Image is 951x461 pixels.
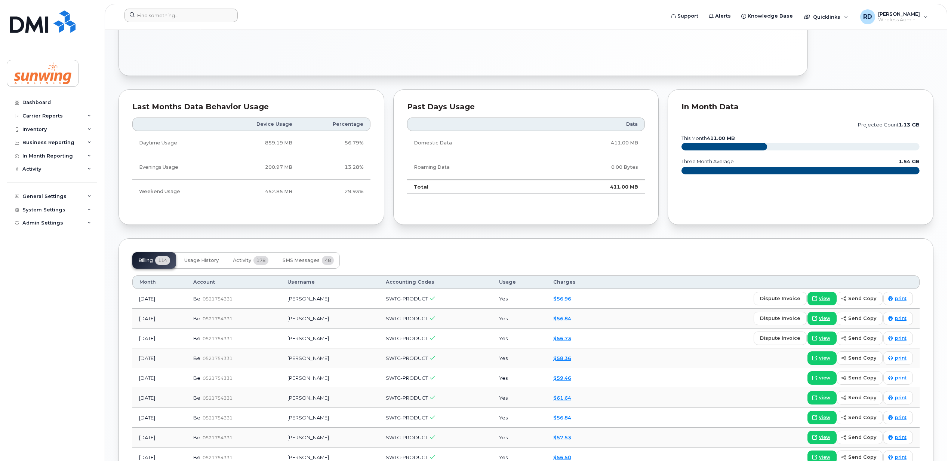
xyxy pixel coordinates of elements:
a: print [883,292,913,305]
a: $56.84 [553,415,571,421]
button: send copy [837,312,883,325]
td: [DATE] [132,408,187,428]
span: Bell [193,434,203,440]
td: Daytime Usage [132,131,220,155]
span: dispute invoice [760,315,800,322]
span: Activity [233,257,251,263]
a: $59.46 [553,375,571,381]
a: Knowledge Base [736,9,798,24]
span: send copy [848,354,876,361]
span: view [819,315,830,322]
span: [PERSON_NAME] [878,11,920,17]
span: dispute invoice [760,295,800,302]
td: [DATE] [132,348,187,368]
button: send copy [837,411,883,424]
button: dispute invoice [754,292,807,305]
button: send copy [837,391,883,404]
span: 0521754331 [203,415,233,421]
span: send copy [848,335,876,342]
span: print [895,375,907,381]
span: send copy [848,394,876,401]
td: Total [407,180,539,194]
td: [DATE] [132,329,187,348]
td: [PERSON_NAME] [281,289,379,309]
tr: Friday from 6:00pm to Monday 8:00am [132,180,370,204]
th: Accounting Codes [379,275,492,289]
span: view [819,454,830,461]
span: send copy [848,295,876,302]
th: Device Usage [220,117,299,131]
div: In Month Data [681,103,920,111]
span: send copy [848,414,876,421]
a: Alerts [704,9,736,24]
span: 0521754331 [203,395,233,401]
td: Yes [492,309,547,329]
span: RD [863,12,872,21]
th: Charges [547,275,611,289]
span: Bell [193,454,203,460]
span: Usage History [184,257,219,263]
span: view [819,414,830,421]
a: print [883,391,913,404]
td: Roaming Data [407,155,539,180]
td: Yes [492,388,547,408]
button: send copy [837,371,883,385]
span: SWTG-PRODUCT [386,315,428,321]
a: $56.96 [553,296,571,302]
button: send copy [837,292,883,305]
span: SMS Messages [283,257,320,263]
span: 48 [322,256,334,265]
tspan: 1.13 GB [899,122,920,128]
th: Usage [492,275,547,289]
button: send copy [837,351,883,365]
span: print [895,355,907,361]
span: 178 [253,256,268,265]
a: view [807,391,837,404]
span: view [819,355,830,361]
text: this month [681,135,735,141]
td: 452.85 MB [220,180,299,204]
td: Evenings Usage [132,155,220,180]
span: send copy [848,374,876,381]
div: Quicklinks [799,9,853,24]
td: Yes [492,329,547,348]
span: print [895,414,907,421]
a: view [807,431,837,444]
span: SWTG-PRODUCT [386,415,428,421]
a: $56.50 [553,454,571,460]
a: print [883,371,913,385]
span: view [819,335,830,342]
input: Find something... [124,9,238,22]
span: dispute invoice [760,335,800,342]
span: SWTG-PRODUCT [386,296,428,302]
span: print [895,295,907,302]
td: [DATE] [132,368,187,388]
td: 859.19 MB [220,131,299,155]
a: print [883,431,913,444]
span: SWTG-PRODUCT [386,355,428,361]
span: Bell [193,315,203,321]
button: dispute invoice [754,312,807,325]
text: three month average [681,159,734,164]
span: SWTG-PRODUCT [386,454,428,460]
button: send copy [837,431,883,444]
span: Bell [193,335,203,341]
a: $58.36 [553,355,571,361]
a: print [883,312,913,325]
span: send copy [848,315,876,322]
td: [PERSON_NAME] [281,329,379,348]
span: Bell [193,375,203,381]
a: view [807,371,837,385]
button: dispute invoice [754,332,807,345]
span: 0521754331 [203,355,233,361]
span: Alerts [715,12,731,20]
span: Knowledge Base [748,12,793,20]
td: 0.00 Bytes [539,155,645,180]
span: view [819,375,830,381]
td: [DATE] [132,289,187,309]
span: 0521754331 [203,455,233,460]
a: $57.53 [553,434,571,440]
td: Yes [492,368,547,388]
a: view [807,332,837,345]
td: Yes [492,289,547,309]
